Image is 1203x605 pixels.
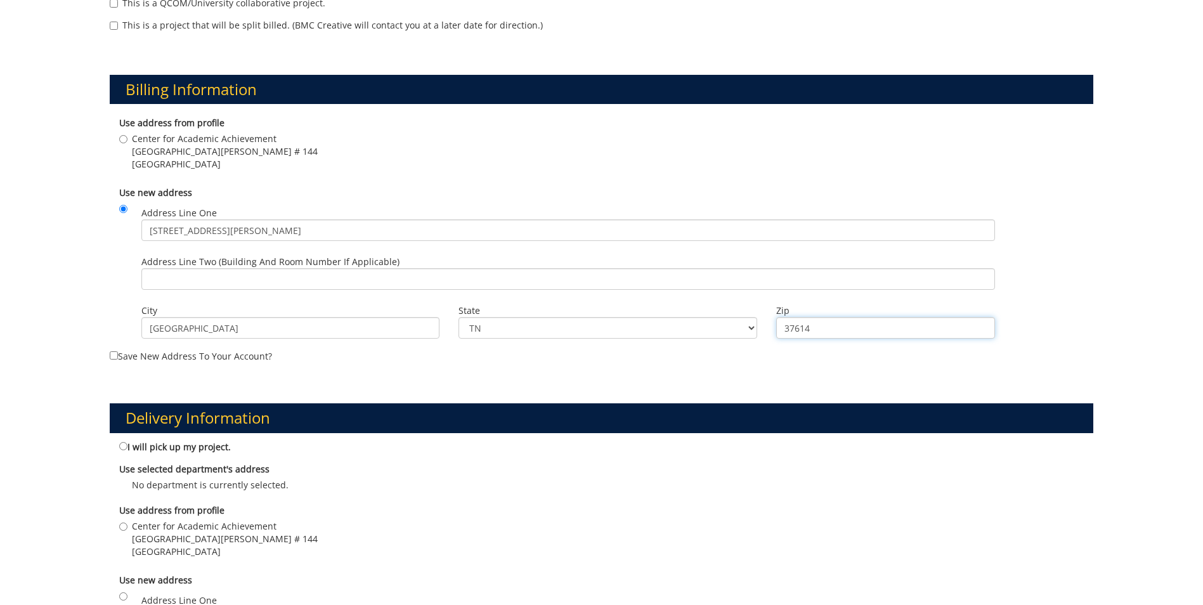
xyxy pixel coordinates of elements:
input: This is a project that will be split billed. (BMC Creative will contact you at a later date for d... [110,22,118,30]
b: Use selected department's address [119,463,270,475]
h3: Delivery Information [110,403,1093,433]
span: [GEOGRAPHIC_DATA][PERSON_NAME] # 144 [132,145,318,158]
span: Center for Academic Achievement [132,133,318,145]
span: [GEOGRAPHIC_DATA] [132,158,318,171]
label: I will pick up my project. [119,439,231,453]
input: Save new address to your account? [110,351,118,360]
b: Use new address [119,186,192,198]
span: [GEOGRAPHIC_DATA] [132,545,318,558]
label: Address Line One [141,207,995,241]
label: State [458,304,757,317]
input: City [141,317,439,339]
input: Zip [776,317,995,339]
label: Zip [776,304,995,317]
label: City [141,304,439,317]
b: Use new address [119,574,192,586]
span: Center for Academic Achievement [132,520,318,533]
input: Center for Academic Achievement [GEOGRAPHIC_DATA][PERSON_NAME] # 144 [GEOGRAPHIC_DATA] [119,523,127,531]
b: Use address from profile [119,504,224,516]
b: Use address from profile [119,117,224,129]
input: I will pick up my project. [119,442,127,450]
p: No department is currently selected. [119,479,1084,491]
input: Address Line One [141,219,995,241]
input: Center for Academic Achievement [GEOGRAPHIC_DATA][PERSON_NAME] # 144 [GEOGRAPHIC_DATA] [119,135,127,143]
input: Address Line Two (Building and Room Number if applicable) [141,268,995,290]
h3: Billing Information [110,75,1093,104]
span: [GEOGRAPHIC_DATA][PERSON_NAME] # 144 [132,533,318,545]
label: Address Line Two (Building and Room Number if applicable) [141,256,995,290]
label: This is a project that will be split billed. (BMC Creative will contact you at a later date for d... [110,19,543,32]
